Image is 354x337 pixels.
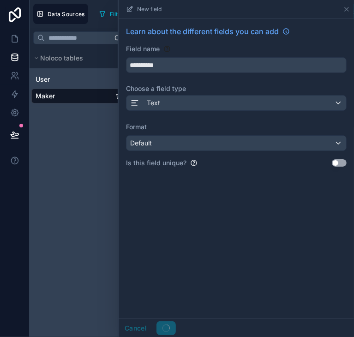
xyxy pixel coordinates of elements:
[126,84,347,93] label: Choose a field type
[96,7,127,21] button: Filter
[137,6,162,13] span: New field
[126,26,279,37] span: Learn about the different fields you can add
[126,26,290,37] a: Learn about the different fields you can add
[126,44,160,54] label: Field name
[126,95,347,111] button: Text
[126,158,186,168] label: Is this field unique?
[33,4,88,24] button: Data Sources
[48,11,85,18] span: Data Sources
[114,32,132,43] span: Ctrl
[147,98,160,108] span: Text
[126,135,347,151] button: Default
[110,11,124,18] span: Filter
[126,122,347,132] label: Format
[130,139,152,147] span: Default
